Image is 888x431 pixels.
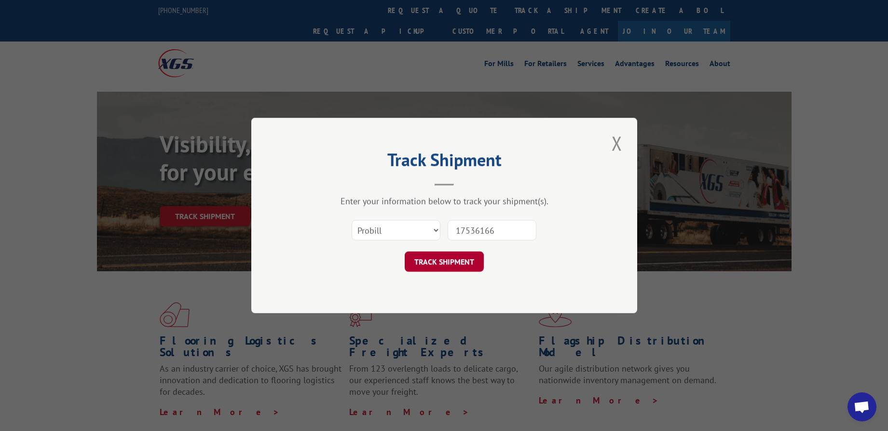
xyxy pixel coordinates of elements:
button: Close modal [609,130,625,156]
input: Number(s) [448,220,536,240]
h2: Track Shipment [300,153,589,171]
div: Enter your information below to track your shipment(s). [300,195,589,207]
button: TRACK SHIPMENT [405,251,484,272]
a: Open chat [847,392,876,421]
